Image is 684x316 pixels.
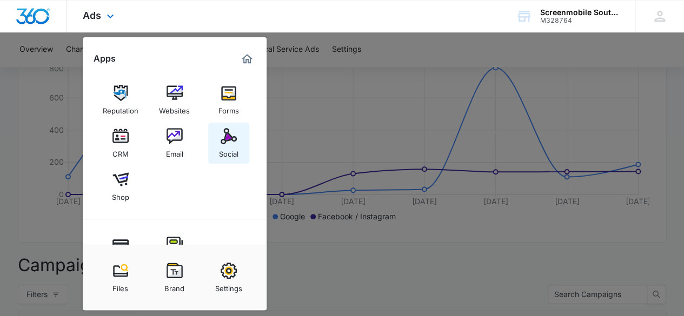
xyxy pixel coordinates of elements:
[540,8,619,17] div: account name
[218,101,239,115] div: Forms
[112,279,128,293] div: Files
[94,53,116,64] h2: Apps
[100,231,141,272] a: Payments
[208,257,249,298] a: Settings
[215,279,242,293] div: Settings
[208,79,249,120] a: Forms
[154,257,195,298] a: Brand
[238,50,256,68] a: Marketing 360® Dashboard
[112,187,129,201] div: Shop
[164,279,184,293] div: Brand
[112,144,129,158] div: CRM
[154,231,195,272] a: POS
[100,123,141,164] a: CRM
[83,10,101,21] span: Ads
[100,166,141,207] a: Shop
[159,101,190,115] div: Websites
[219,144,238,158] div: Social
[166,144,183,158] div: Email
[540,17,619,24] div: account id
[100,257,141,298] a: Files
[154,79,195,120] a: Websites
[100,79,141,120] a: Reputation
[154,123,195,164] a: Email
[208,123,249,164] a: Social
[103,101,138,115] div: Reputation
